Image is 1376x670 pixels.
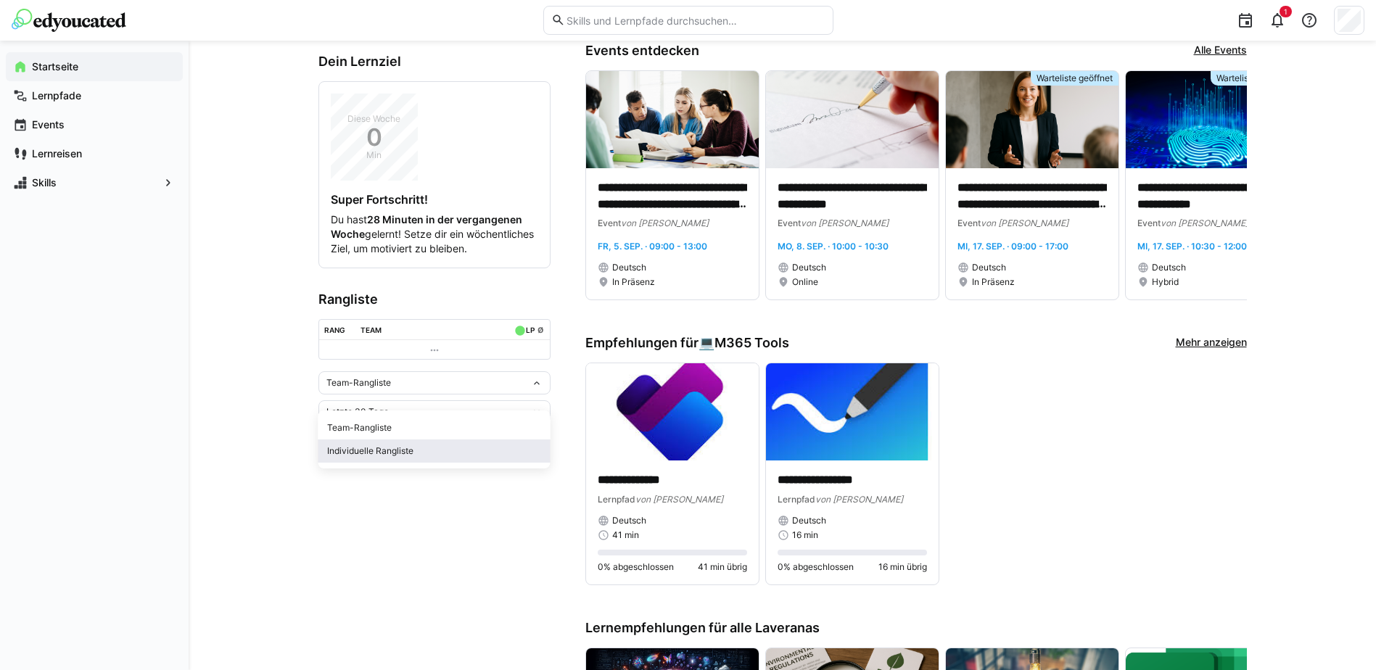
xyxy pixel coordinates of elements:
span: Event [778,218,801,228]
span: In Präsenz [972,276,1015,288]
span: Deutsch [792,515,826,526]
div: LP [526,326,535,334]
p: Du hast gelernt! Setze dir ein wöchentliches Ziel, um motiviert zu bleiben. [331,212,538,256]
span: von [PERSON_NAME] [621,218,709,228]
h4: Super Fortschritt! [331,192,538,207]
a: Alle Events [1194,43,1247,59]
input: Skills und Lernpfade durchsuchen… [565,14,825,27]
span: 41 min übrig [698,561,747,573]
img: image [1126,71,1298,168]
span: Event [957,218,981,228]
span: 0% abgeschlossen [598,561,674,573]
div: Rang [324,326,345,334]
h3: Events entdecken [585,43,699,59]
span: Deutsch [792,262,826,273]
span: von [PERSON_NAME] [635,494,723,505]
span: Fr, 5. Sep. · 09:00 - 13:00 [598,241,707,252]
span: Online [792,276,818,288]
span: Mi, 17. Sep. · 09:00 - 17:00 [957,241,1068,252]
span: 41 min [612,529,639,541]
span: Lernpfad [778,494,815,505]
span: Team-Rangliste [326,377,391,389]
span: Mo, 8. Sep. · 10:00 - 10:30 [778,241,889,252]
span: Mi, 17. Sep. · 10:30 - 12:00 [1137,241,1247,252]
span: von [PERSON_NAME] [801,218,889,228]
span: Event [598,218,621,228]
div: 💻️ [699,335,789,351]
span: von [PERSON_NAME] [981,218,1068,228]
span: Lernpfad [598,494,635,505]
span: In Präsenz [612,276,655,288]
span: Event [1137,218,1161,228]
span: Deutsch [1152,262,1186,273]
span: Deutsch [612,262,646,273]
span: Hybrid [1152,276,1179,288]
strong: 28 Minuten in der vergangenen Woche [331,213,522,240]
span: von [PERSON_NAME] [1161,218,1248,228]
span: M365 Tools [714,335,789,351]
div: Team [361,326,382,334]
span: Deutsch [612,515,646,526]
h3: Dein Lernziel [318,54,551,70]
img: image [586,71,759,168]
a: Mehr anzeigen [1176,335,1247,351]
h3: Lernempfehlungen für alle Laveranas [585,620,1247,636]
img: image [766,363,939,460]
h3: Empfehlungen für [585,335,789,351]
span: Warteliste geöffnet [1037,73,1113,84]
img: image [586,363,759,460]
div: Individuelle Rangliste [327,445,542,457]
h3: Rangliste [318,291,551,307]
span: Warteliste geöffnet [1216,73,1293,84]
div: Team-Rangliste [327,422,542,434]
span: 16 min [792,529,818,541]
a: ø [537,323,544,335]
span: Deutsch [972,262,1006,273]
span: von [PERSON_NAME] [815,494,903,505]
img: image [766,71,939,168]
span: 16 min übrig [878,561,927,573]
img: image [946,71,1118,168]
span: 1 [1284,7,1288,16]
span: 0% abgeschlossen [778,561,854,573]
